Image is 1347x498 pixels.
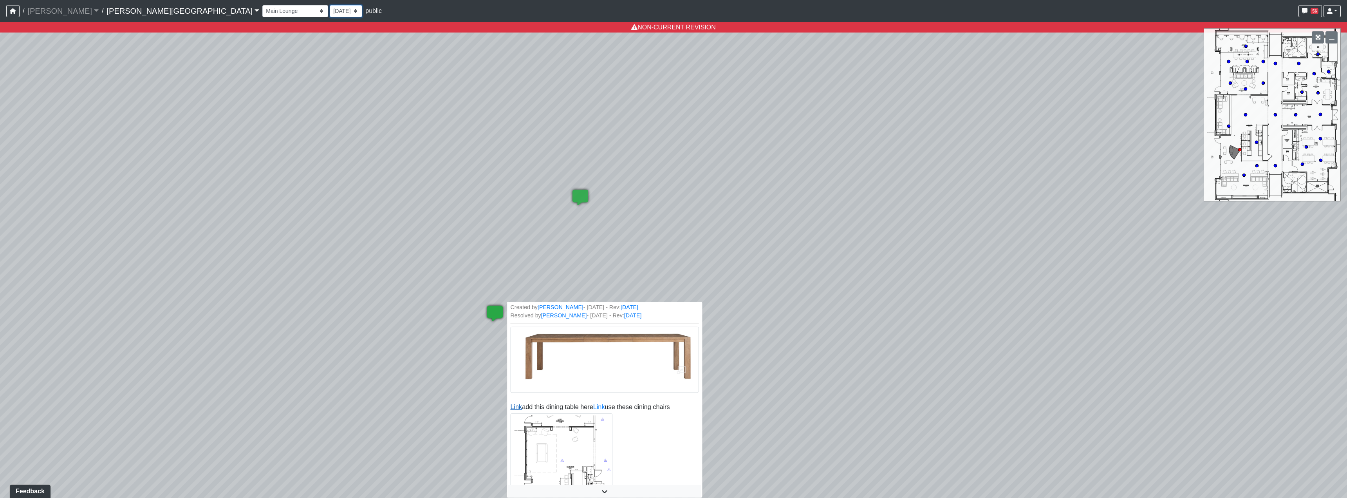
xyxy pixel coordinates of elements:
[510,355,701,495] span: add this dining table here use these dining chairs
[1298,5,1322,17] button: 56
[510,311,699,320] small: Resolved by - [DATE] - Rev:
[593,403,605,410] a: Link
[538,304,583,310] a: [PERSON_NAME]
[99,3,107,19] span: /
[1311,8,1318,14] span: 56
[6,482,52,498] iframe: Ybug feedback widget
[510,303,699,311] small: Created by - [DATE] - Rev:
[107,3,259,19] a: [PERSON_NAME][GEOGRAPHIC_DATA]
[20,3,27,19] span: /
[510,327,699,393] img: 8izZfmcfdVXZXjaV6A2CL3.png
[510,403,522,410] a: Link
[27,3,99,19] a: [PERSON_NAME]
[621,304,638,310] a: [DATE]
[365,7,382,14] span: public
[631,24,716,31] a: NON-CURRENT REVISION
[541,312,587,319] a: [PERSON_NAME]
[624,312,641,319] a: [DATE]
